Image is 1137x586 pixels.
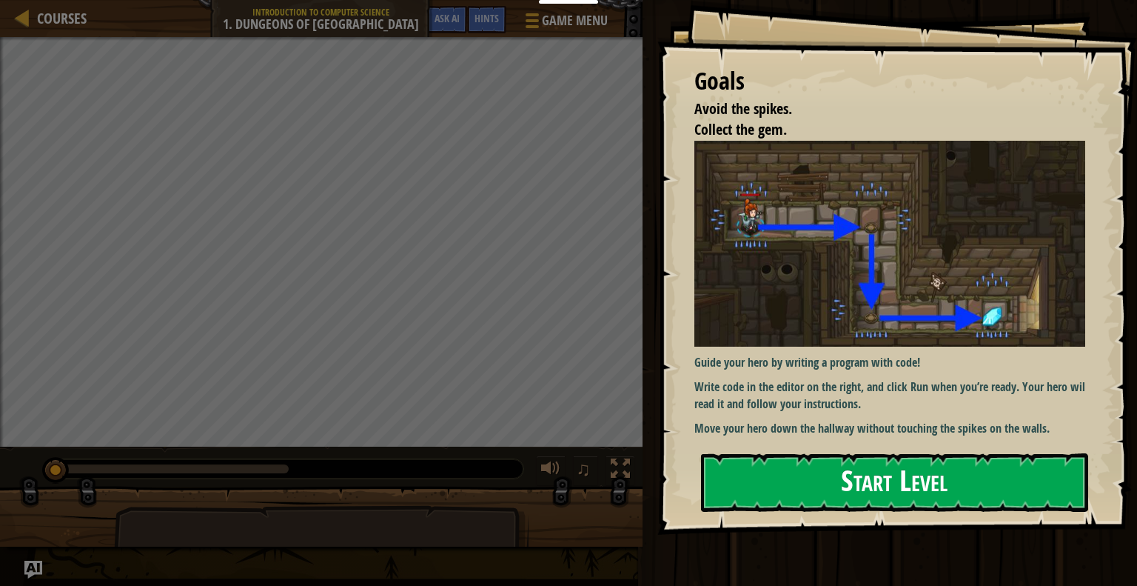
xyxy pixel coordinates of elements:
span: Game Menu [542,11,608,30]
span: Avoid the spikes. [694,99,792,119]
button: Toggle fullscreen [606,456,635,486]
button: ♫ [573,456,598,486]
button: Ask AI [427,6,467,33]
p: Guide your hero by writing a program with code! [694,354,1096,371]
span: Ask AI [435,11,460,25]
p: Write code in the editor on the right, and click Run when you’re ready. Your hero will read it an... [694,379,1096,413]
img: Dungeons of kithgard [694,141,1096,347]
p: Move your hero down the hallway without touching the spikes on the walls. [694,420,1096,437]
a: Courses [30,8,87,28]
span: ♫ [576,458,591,480]
span: Hints [474,11,499,25]
button: Ask AI [24,561,42,579]
button: Game Menu [514,6,617,41]
li: Avoid the spikes. [676,99,1081,120]
span: Collect the gem. [694,119,787,139]
button: Start Level [701,453,1088,512]
div: Goals [694,64,1085,99]
li: Collect the gem. [676,119,1081,141]
span: Courses [37,8,87,28]
button: Adjust volume [536,456,566,486]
